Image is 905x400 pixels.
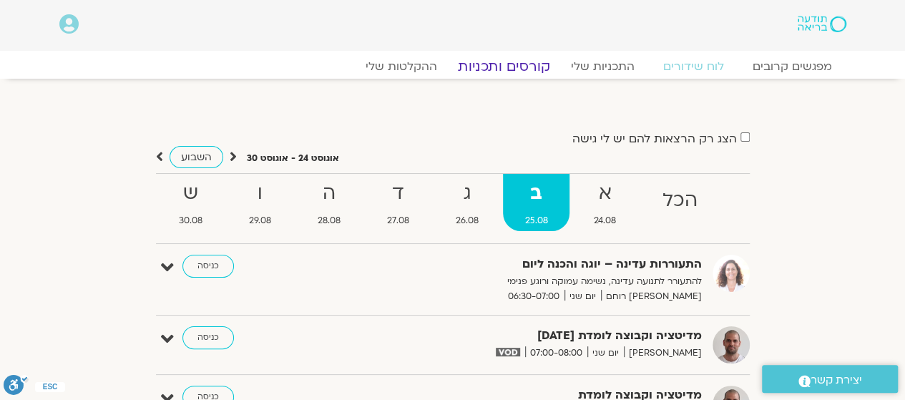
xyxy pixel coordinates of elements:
a: כניסה [182,255,234,278]
img: vodicon [496,348,519,356]
span: 24.08 [572,213,638,228]
span: 28.08 [295,213,362,228]
span: יום שני [587,346,624,361]
span: יום שני [564,289,601,304]
span: 30.08 [157,213,225,228]
a: א24.08 [572,174,638,231]
span: 29.08 [227,213,293,228]
a: ה28.08 [295,174,362,231]
strong: מדיטציה וקבוצה לומדת [DATE] [351,326,702,346]
a: כניסה [182,326,234,349]
a: ד27.08 [365,174,431,231]
a: קורסים ותכניות [441,58,567,75]
a: השבוע [170,146,223,168]
strong: א [572,177,638,210]
label: הצג רק הרצאות להם יש לי גישה [572,132,737,145]
span: יצירת קשר [811,371,862,390]
span: [PERSON_NAME] [624,346,702,361]
strong: ד [365,177,431,210]
span: [PERSON_NAME] רוחם [601,289,702,304]
strong: ב [503,177,569,210]
span: 25.08 [503,213,569,228]
span: 07:00-08:00 [525,346,587,361]
a: ב25.08 [503,174,569,231]
strong: ג [434,177,500,210]
strong: התעוררות עדינה – יוגה והכנה ליום [351,255,702,274]
strong: ש [157,177,225,210]
strong: ו [227,177,293,210]
a: ש30.08 [157,174,225,231]
a: ו29.08 [227,174,293,231]
p: להתעורר לתנועה עדינה, נשימה עמוקה ורוגע פנימי [351,274,702,289]
p: אוגוסט 24 - אוגוסט 30 [247,151,339,166]
span: 06:30-07:00 [503,289,564,304]
span: 26.08 [434,213,500,228]
a: ההקלטות שלי [351,59,451,74]
a: יצירת קשר [762,365,898,393]
a: הכל [641,174,720,231]
a: התכניות שלי [557,59,649,74]
strong: ה [295,177,362,210]
span: 27.08 [365,213,431,228]
nav: Menu [59,59,846,74]
strong: הכל [641,185,720,217]
a: לוח שידורים [649,59,738,74]
span: השבוע [181,150,212,164]
a: מפגשים קרובים [738,59,846,74]
a: ג26.08 [434,174,500,231]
